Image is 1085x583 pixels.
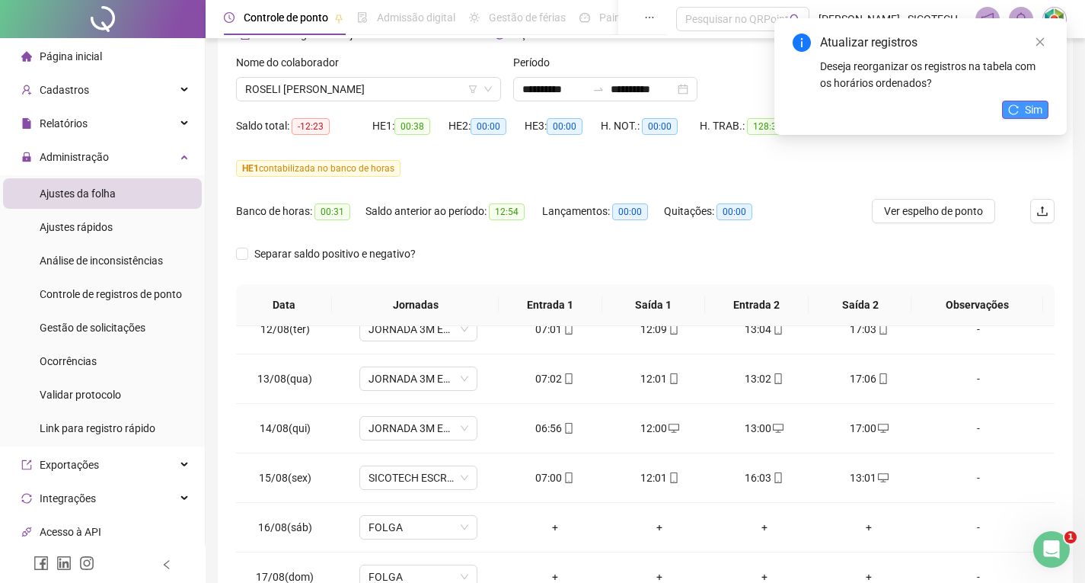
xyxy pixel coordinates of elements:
div: 17:03 [829,321,910,338]
span: clock-circle [224,12,235,23]
span: JORNADA 3M ESCRITORIO [369,318,468,341]
span: mobile [667,472,679,483]
div: 12:00 [619,420,700,437]
span: desktop [667,423,679,434]
span: mobile [562,423,574,434]
div: HE 2: [448,117,525,135]
span: close [1035,37,1045,47]
span: mobile [876,324,889,335]
th: Data [236,284,332,326]
button: Sim [1002,101,1048,119]
span: bell [1014,12,1028,26]
th: Saída 2 [809,284,912,326]
span: 128:33 [747,118,788,135]
div: 16:03 [724,469,805,486]
span: -12:23 [292,118,330,135]
div: 07:00 [515,469,595,486]
span: api [21,527,32,537]
span: Administração [40,151,109,163]
img: 33813 [1043,8,1066,30]
div: H. NOT.: [601,117,700,135]
th: Entrada 1 [499,284,602,326]
span: Acesso à API [40,526,101,538]
span: Link para registro rápido [40,422,155,434]
div: Deseja reorganizar os registros na tabela com os horários ordenados? [820,58,1048,91]
div: 17:00 [829,420,910,437]
span: Painel do DP [599,11,659,24]
span: desktop [771,423,783,434]
span: mobile [667,324,679,335]
div: - [933,420,1023,437]
span: FOLGA [369,516,468,539]
span: Integrações [40,492,96,505]
span: ROSELI MARISA THEODORO [245,78,492,101]
span: Cadastros [40,84,89,96]
span: home [21,51,32,62]
div: + [619,519,700,536]
span: 00:00 [547,118,582,135]
div: - [933,519,1023,536]
div: HE 1: [372,117,448,135]
span: reload [1008,104,1019,115]
span: Análise de inconsistências [40,255,163,267]
label: Nome do colaborador [236,54,349,71]
span: to [592,83,605,95]
div: 13:04 [724,321,805,338]
span: sync [21,493,32,504]
div: - [933,370,1023,387]
span: user-add [21,85,32,95]
div: + [515,519,595,536]
div: 13:00 [724,420,805,437]
span: search [790,14,801,25]
span: 17/08(dom) [256,571,314,583]
span: HE 1 [242,163,259,174]
span: upload [1036,205,1048,217]
span: [PERSON_NAME] - SICOTECH SOLUÇÕES EM TECNOLOGIA [819,11,966,27]
span: instagram [79,556,94,571]
span: swap-right [592,83,605,95]
span: Admissão digital [377,11,455,24]
span: mobile [771,324,783,335]
span: 12/08(ter) [260,323,310,335]
span: Gestão de solicitações [40,322,145,334]
span: 00:31 [314,203,350,220]
span: Ajustes rápidos [40,221,113,233]
span: SICOTECH ESCRITÓRIO 6ª FEIRA [369,466,468,489]
span: file [21,118,32,129]
span: contabilizada no banco de horas [236,160,400,177]
span: filter [468,85,477,94]
span: ellipsis [644,12,655,23]
span: mobile [562,373,574,384]
span: facebook [34,556,49,571]
span: Sim [1025,101,1042,118]
span: sun [469,12,480,23]
span: mobile [771,472,783,483]
span: Observações [924,296,1030,313]
span: 00:38 [394,118,430,135]
div: 12:01 [619,469,700,486]
span: 13/08(qua) [257,373,312,385]
span: desktop [876,472,889,483]
button: Ver espelho de ponto [872,199,995,223]
span: info-circle [793,34,811,52]
span: Ocorrências [40,355,97,367]
span: 16/08(sáb) [258,521,312,533]
span: mobile [562,472,574,483]
span: down [483,85,493,94]
span: 00:00 [471,118,506,135]
span: 15/08(sex) [259,472,311,484]
div: Saldo anterior ao período: [365,203,542,220]
div: + [724,519,805,536]
span: 14/08(qui) [260,422,311,434]
span: notification [981,12,994,26]
span: left [161,559,172,570]
label: Período [513,54,560,71]
div: Quitações: [664,203,771,220]
th: Jornadas [332,284,498,326]
div: 06:56 [515,420,595,437]
iframe: Intercom live chat [1033,531,1070,568]
a: Close [1032,34,1048,50]
span: Controle de ponto [244,11,328,24]
th: Observações [911,284,1042,326]
span: Ver espelho de ponto [884,203,983,219]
